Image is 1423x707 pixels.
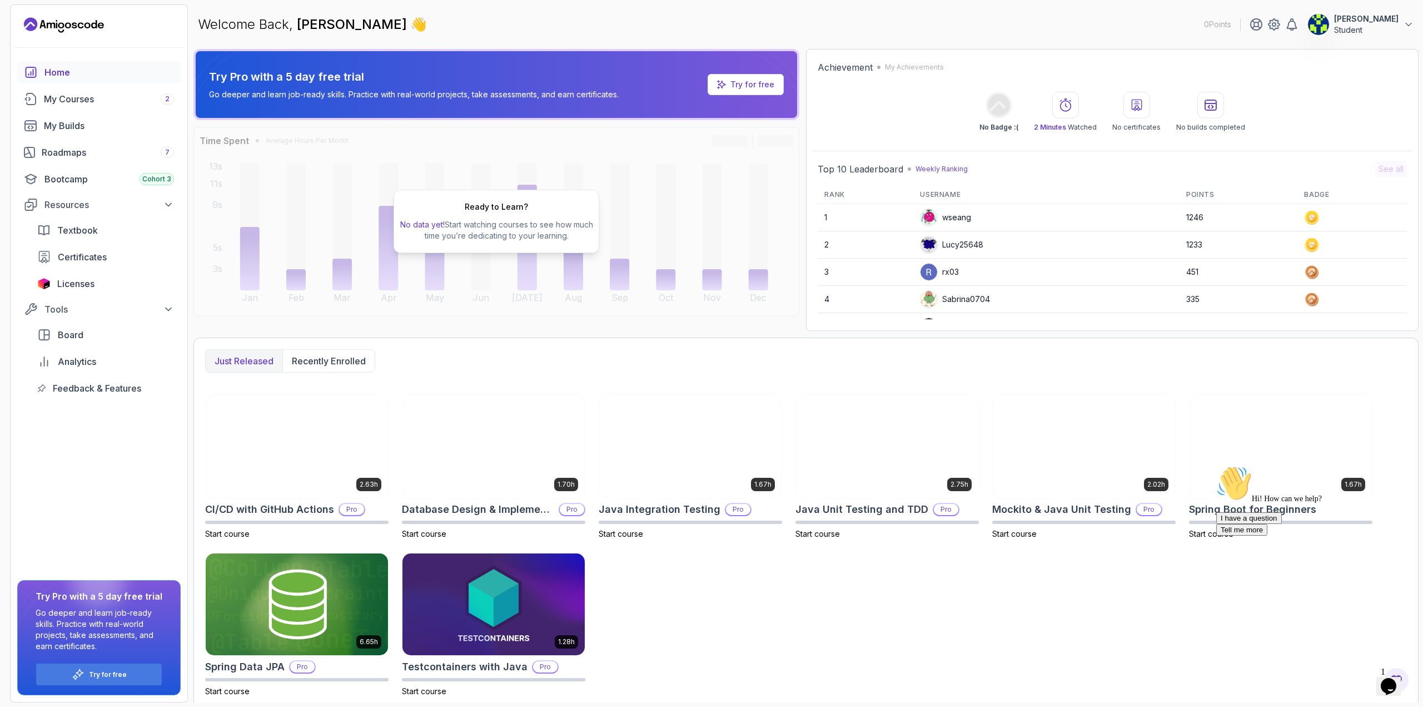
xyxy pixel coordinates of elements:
[360,480,378,489] p: 2.63h
[1137,504,1161,515] p: Pro
[198,16,427,33] p: Welcome Back,
[1180,259,1297,286] td: 451
[206,350,282,372] button: Just released
[36,607,162,652] p: Go deeper and learn job-ready skills. Practice with real-world projects, take assessments, and ea...
[818,286,913,313] td: 4
[920,236,983,254] div: Lucy25648
[4,4,205,75] div: 👋Hi! How can we help?I have a questionTell me more
[165,95,170,103] span: 2
[410,16,427,33] span: 👋
[708,74,784,95] a: Try for free
[1147,480,1165,489] p: 2.02h
[992,529,1037,538] span: Start course
[206,553,388,656] img: Spring Data JPA card
[992,395,1176,540] a: Mockito & Java Unit Testing card2.02hMockito & Java Unit TestingProStart course
[1180,313,1297,340] td: 287
[1112,123,1161,132] p: No certificates
[1189,395,1372,540] a: Spring Boot for Beginners card1.67hSpring Boot for BeginnersStart course
[992,502,1131,517] h2: Mockito & Java Unit Testing
[1297,186,1407,204] th: Badge
[818,61,873,74] h2: Achievement
[560,504,584,515] p: Pro
[205,395,389,540] a: CI/CD with GitHub Actions card2.63hCI/CD with GitHub ActionsProStart course
[796,395,978,498] img: Java Unit Testing and TDD card
[297,16,410,32] span: [PERSON_NAME]
[4,4,40,40] img: :wave:
[402,553,585,698] a: Testcontainers with Java card1.28hTestcontainers with JavaProStart course
[599,529,643,538] span: Start course
[31,377,181,399] a: feedback
[215,354,273,368] p: Just released
[17,61,181,83] a: home
[1334,24,1399,36] p: Student
[17,195,181,215] button: Resources
[795,395,979,540] a: Java Unit Testing and TDD card2.75hJava Unit Testing and TDDProStart course
[58,355,96,368] span: Analytics
[921,264,937,280] img: user profile image
[599,395,782,540] a: Java Integration Testing card1.67hJava Integration TestingProStart course
[795,502,928,517] h2: Java Unit Testing and TDD
[1180,286,1297,313] td: 335
[916,165,968,174] p: Weekly Ranking
[402,659,528,675] h2: Testcontainers with Java
[205,686,250,696] span: Start course
[17,168,181,190] a: bootcamp
[920,209,971,226] div: wseang
[920,263,959,281] div: rx03
[17,299,181,319] button: Tools
[142,175,171,184] span: Cohort 3
[730,79,774,90] a: Try for free
[1204,19,1231,30] p: 0 Points
[818,231,913,259] td: 2
[57,277,94,290] span: Licenses
[24,16,104,34] a: Landing page
[726,504,750,515] p: Pro
[402,529,446,538] span: Start course
[558,480,575,489] p: 1.70h
[17,88,181,110] a: courses
[4,33,110,42] span: Hi! How can we help?
[209,69,619,85] p: Try Pro with a 5 day free trial
[53,382,141,395] span: Feedback & Features
[920,318,981,335] div: VankataSz
[44,66,174,79] div: Home
[17,115,181,137] a: builds
[36,663,162,686] button: Try for free
[57,224,98,237] span: Textbook
[1376,662,1412,696] iframe: chat widget
[818,259,913,286] td: 3
[42,146,174,159] div: Roadmaps
[1180,231,1297,259] td: 1233
[913,186,1179,204] th: Username
[979,123,1018,132] p: No Badge :(
[44,119,174,132] div: My Builds
[818,204,913,231] td: 1
[951,480,968,489] p: 2.75h
[402,686,446,696] span: Start course
[754,480,772,489] p: 1.67h
[1334,13,1399,24] p: [PERSON_NAME]
[818,186,913,204] th: Rank
[44,303,174,316] div: Tools
[1034,123,1066,131] span: 2 Minutes
[206,395,388,498] img: CI/CD with GitHub Actions card
[934,504,958,515] p: Pro
[205,659,285,675] h2: Spring Data JPA
[37,278,51,289] img: jetbrains icon
[921,318,937,335] img: user profile image
[360,637,378,646] p: 6.65h
[58,250,107,264] span: Certificates
[402,395,585,540] a: Database Design & Implementation card1.70hDatabase Design & ImplementationProStart course
[465,201,528,212] h2: Ready to Learn?
[818,162,903,176] h2: Top 10 Leaderboard
[533,661,558,673] p: Pro
[209,89,619,100] p: Go deeper and learn job-ready skills. Practice with real-world projects, take assessments, and ea...
[1190,395,1372,498] img: Spring Boot for Beginners card
[340,504,364,515] p: Pro
[31,324,181,346] a: board
[1307,13,1414,36] button: user profile image[PERSON_NAME]Student
[1375,161,1407,177] button: See all
[795,529,840,538] span: Start course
